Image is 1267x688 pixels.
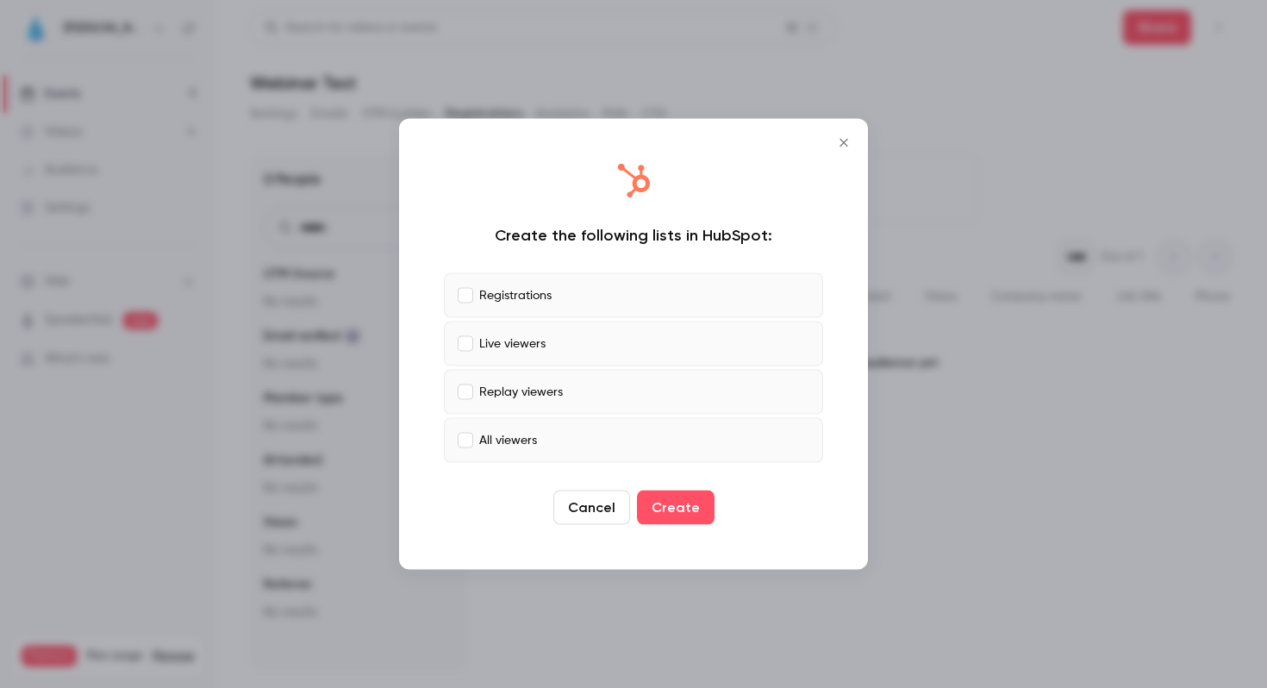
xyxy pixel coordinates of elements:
p: All viewers [479,431,537,449]
button: Cancel [553,491,630,525]
p: Replay viewers [479,383,563,401]
p: Registrations [479,286,552,304]
p: Live viewers [479,335,546,353]
div: Create the following lists in HubSpot: [444,225,823,246]
button: Create [637,491,715,525]
button: Close [827,126,861,160]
